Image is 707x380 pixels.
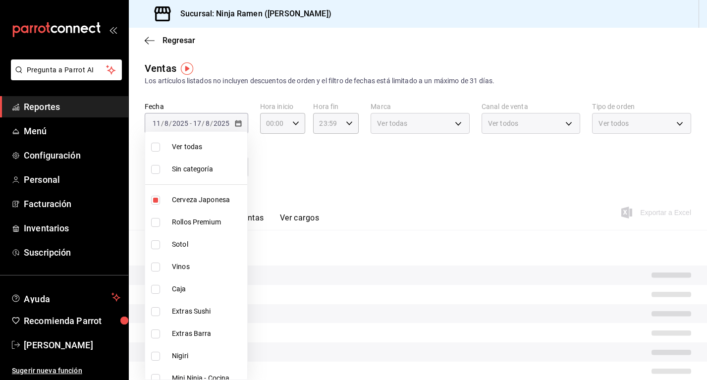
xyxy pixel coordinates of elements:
span: Rollos Premium [172,217,243,227]
span: Extras Barra [172,328,243,339]
span: Ver todas [172,142,243,152]
span: Sotol [172,239,243,250]
span: Extras Sushi [172,306,243,317]
span: Sin categoría [172,164,243,174]
span: Nigiri [172,351,243,361]
img: Tooltip marker [181,62,193,75]
span: Vinos [172,262,243,272]
span: Cerveza Japonesa [172,195,243,205]
span: Caja [172,284,243,294]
